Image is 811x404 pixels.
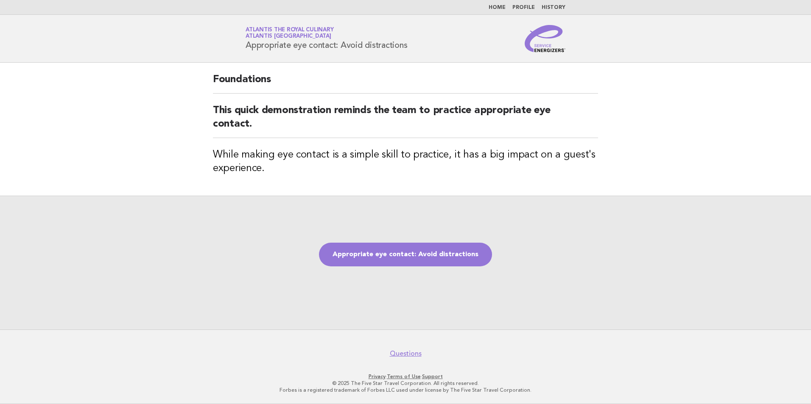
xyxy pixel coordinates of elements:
h2: This quick demonstration reminds the team to practice appropriate eye contact. [213,104,598,138]
a: Appropriate eye contact: Avoid distractions [319,243,492,266]
h3: While making eye contact is a simple skill to practice, it has a big impact on a guest's experience. [213,148,598,175]
a: Profile [512,5,535,10]
h1: Appropriate eye contact: Avoid distractions [246,28,407,50]
a: Support [422,374,443,379]
p: Forbes is a registered trademark of Forbes LLC used under license by The Five Star Travel Corpora... [146,387,665,393]
a: Home [489,5,506,10]
a: Terms of Use [387,374,421,379]
p: · · [146,373,665,380]
img: Service Energizers [525,25,565,52]
a: Questions [390,349,422,358]
a: History [542,5,565,10]
p: © 2025 The Five Star Travel Corporation. All rights reserved. [146,380,665,387]
a: Privacy [369,374,386,379]
a: Atlantis the Royal CulinaryAtlantis [GEOGRAPHIC_DATA] [246,27,333,39]
span: Atlantis [GEOGRAPHIC_DATA] [246,34,331,39]
h2: Foundations [213,73,598,94]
